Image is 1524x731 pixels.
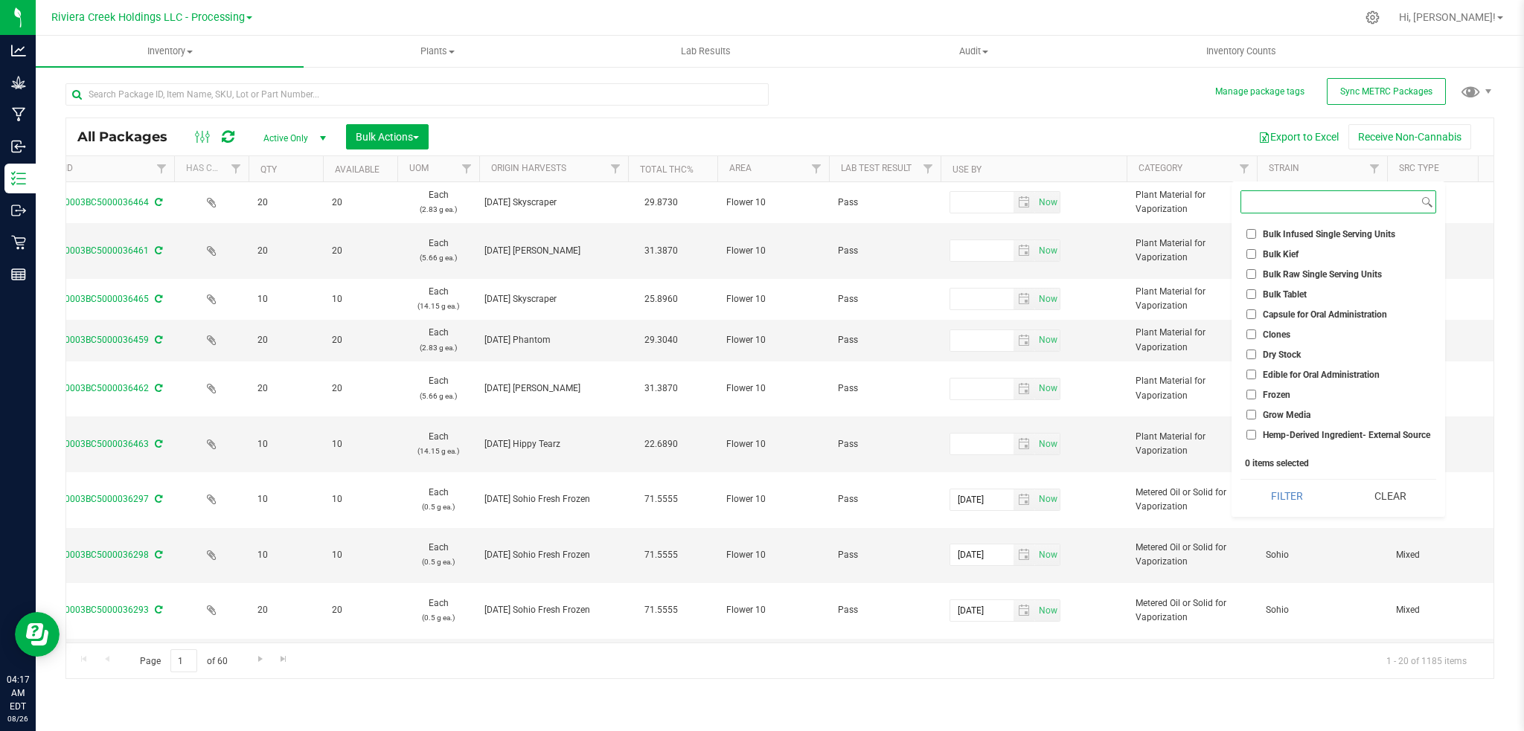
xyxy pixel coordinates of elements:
[406,188,470,216] span: Each
[1014,544,1035,565] span: select
[36,45,304,58] span: Inventory
[1246,269,1256,279] input: Bulk Raw Single Serving Units
[1035,489,1060,510] span: Set Current date
[726,333,820,347] span: Flower 10
[1246,390,1256,399] input: Frozen
[637,289,685,310] span: 25.8960
[484,603,624,617] div: [DATE] Sohio Fresh Frozen
[1014,240,1035,261] span: select
[77,129,182,145] span: All Packages
[304,45,571,58] span: Plants
[484,333,624,347] div: [DATE] Phantom
[1014,434,1035,454] span: select
[838,244,932,258] span: Pass
[1396,292,1508,306] span: Mixed
[661,45,751,58] span: Lab Results
[729,163,752,173] a: Area
[726,548,820,562] span: Flower 10
[22,197,149,207] a: 1A4070300003BC5000036464
[1136,374,1248,402] span: Plant Material for Vaporization
[1344,480,1437,512] button: Clear
[1136,285,1248,313] span: Plant Material for Vaporization
[257,244,314,258] span: 20
[1269,163,1299,173] a: Strain
[174,156,249,182] th: Has COA
[1035,378,1060,399] span: Set Current date
[1396,437,1508,451] span: Mixed
[1246,410,1256,419] input: Grow Media
[1396,244,1508,258] span: Mixed
[1035,600,1060,622] span: Set Current date
[153,294,162,304] span: Sync from Compliance System
[1035,600,1060,621] span: select
[1035,240,1060,261] span: select
[1263,270,1382,279] span: Bulk Raw Single Serving Units
[804,156,829,181] a: Filter
[1396,492,1508,506] span: Mixed
[1245,458,1432,468] div: 0 items selected
[637,378,685,399] span: 31.3870
[153,383,162,393] span: Sync from Compliance System
[15,612,60,657] iframe: Resource center
[1241,191,1418,213] input: Search
[224,156,249,181] a: Filter
[840,45,1107,58] span: Audit
[1246,309,1256,319] input: Capsule for Oral Administration
[838,333,932,347] span: Pass
[153,197,162,207] span: Sync from Compliance System
[838,381,932,396] span: Pass
[1246,430,1256,439] input: Hemp-Derived Ingredient- External Source
[1399,163,1439,173] a: Src Type
[1263,230,1395,239] span: Bulk Infused Single Serving Units
[726,196,820,210] span: Flower 10
[346,124,429,149] button: Bulk Actions
[406,374,470,402] span: Each
[406,341,470,355] p: (2.83 g ea.)
[1396,333,1508,347] span: Mixed
[1136,486,1248,514] span: Metered Oil or Solid for Vaporization
[1232,156,1257,181] a: Filter
[637,544,685,566] span: 71.5555
[839,36,1107,67] a: Audit
[1246,249,1256,259] input: Bulk Kief
[484,492,624,506] div: [DATE] Sohio Fresh Frozen
[1246,350,1256,359] input: Dry Stock
[1263,370,1380,379] span: Edible for Oral Administration
[406,611,470,625] p: (0.5 g ea.)
[406,555,470,569] p: (0.5 g ea.)
[1263,250,1299,259] span: Bulk Kief
[332,244,388,258] span: 20
[726,292,820,306] span: Flower 10
[1014,379,1035,399] span: select
[1396,548,1508,562] span: Mixed
[838,292,932,306] span: Pass
[1348,124,1471,149] button: Receive Non-Cannabis
[257,603,314,617] span: 20
[356,131,419,143] span: Bulk Actions
[332,603,388,617] span: 20
[1396,381,1508,396] span: Mixed
[726,381,820,396] span: Flower 10
[1263,410,1310,419] span: Grow Media
[1035,544,1060,566] span: Set Current date
[726,492,820,506] span: Flower 10
[1035,489,1060,510] span: select
[36,36,304,67] a: Inventory
[455,156,479,181] a: Filter
[332,492,388,506] span: 10
[127,649,240,672] span: Page of 60
[406,430,470,458] span: Each
[640,164,694,175] a: Total THC%
[406,202,470,216] p: (2.83 g ea.)
[11,203,26,218] inline-svg: Outbound
[1035,434,1060,455] span: Set Current date
[1035,379,1060,399] span: select
[637,599,685,621] span: 71.5555
[1035,330,1060,351] span: select
[22,383,149,393] a: 1A4070300003BC5000036462
[1014,489,1035,510] span: select
[406,389,470,403] p: (5.66 g ea.)
[51,11,245,24] span: Riviera Creek Holdings LLC - Processing
[841,163,912,173] a: Lab Test Result
[153,335,162,345] span: Sync from Compliance System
